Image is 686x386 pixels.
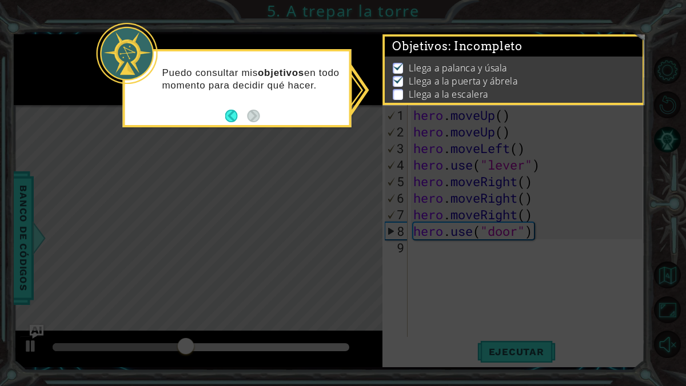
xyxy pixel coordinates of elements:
span: Objetivos [392,39,523,54]
strong: objetivos [258,67,304,78]
img: Check mark for checkbox [393,62,404,71]
p: Llega a la puerta y ábrela [409,75,517,87]
img: Check mark for checkbox [393,75,404,84]
button: Next [248,110,260,122]
p: Llega a palanca y úsala [409,62,507,74]
span: : Incompleto [448,39,523,53]
button: Back [225,110,248,122]
p: Puedo consultar mis en todo momento para decidir qué hacer. [162,67,341,92]
p: Llega a la escalera [409,88,488,100]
